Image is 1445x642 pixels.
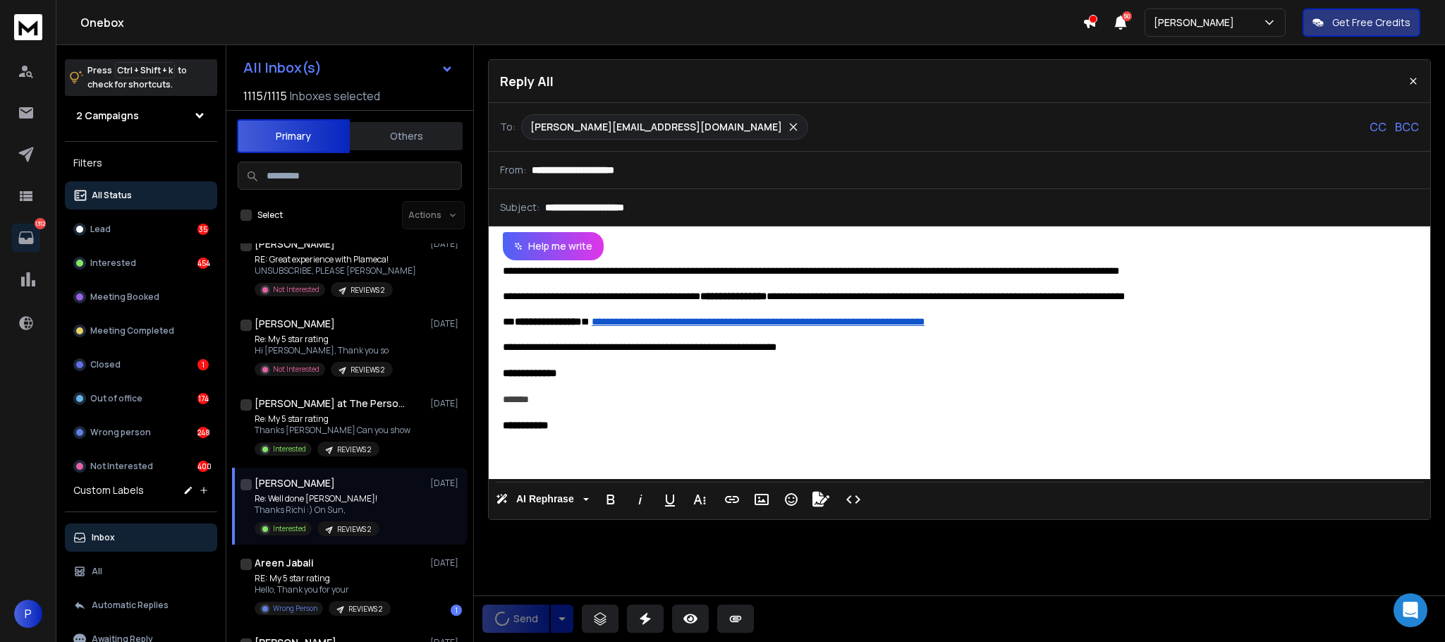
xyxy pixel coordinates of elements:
[73,483,144,497] h3: Custom Labels
[255,317,335,331] h1: [PERSON_NAME]
[65,215,217,243] button: Lead35
[807,485,834,514] button: Signature
[513,493,577,505] span: AI Rephrase
[255,504,379,516] p: Thanks Richi :) On Sun,
[657,485,683,514] button: Underline (Ctrl+U)
[1154,16,1240,30] p: [PERSON_NAME]
[197,393,209,404] div: 174
[197,427,209,438] div: 248
[255,493,379,504] p: Re: Well done [PERSON_NAME]!
[273,523,306,534] p: Interested
[35,218,46,229] p: 1312
[273,603,317,614] p: Wrong Person
[92,190,132,201] p: All Status
[500,71,554,91] p: Reply All
[14,600,42,628] button: P
[840,485,867,514] button: Code View
[627,485,654,514] button: Italic (Ctrl+I)
[255,237,335,251] h1: [PERSON_NAME]
[237,119,350,153] button: Primary
[90,224,111,235] p: Lead
[430,238,462,250] p: [DATE]
[65,181,217,210] button: All Status
[65,351,217,379] button: Closed1
[65,317,217,345] button: Meeting Completed
[255,396,410,411] h1: [PERSON_NAME] at The Personal [PERSON_NAME]
[500,200,539,214] p: Subject:
[273,364,319,375] p: Not Interested
[197,258,209,269] div: 454
[65,384,217,413] button: Out of office174
[90,393,142,404] p: Out of office
[87,63,187,92] p: Press to check for shortcuts.
[255,573,391,584] p: RE: My 5 star rating
[65,452,217,480] button: Not Interested400
[500,163,526,177] p: From:
[686,485,713,514] button: More Text
[65,591,217,619] button: Automatic Replies
[243,61,322,75] h1: All Inbox(s)
[530,120,782,134] p: [PERSON_NAME][EMAIL_ADDRESS][DOMAIN_NAME]
[350,285,384,296] p: REVIEWS 2
[1303,8,1420,37] button: Get Free Credits
[748,485,775,514] button: Insert Image (Ctrl+P)
[65,523,217,552] button: Inbox
[12,224,40,252] a: 1312
[90,359,121,370] p: Closed
[430,398,462,409] p: [DATE]
[255,425,410,436] p: Thanks [PERSON_NAME] Can you show
[197,359,209,370] div: 1
[273,284,319,295] p: Not Interested
[115,62,175,78] span: Ctrl + Shift + k
[1370,119,1386,135] p: CC
[255,254,416,265] p: RE: Great experience with Plameca!
[337,524,371,535] p: REVIEWS 2
[778,485,805,514] button: Emoticons
[430,557,462,569] p: [DATE]
[719,485,745,514] button: Insert Link (Ctrl+K)
[430,478,462,489] p: [DATE]
[90,325,174,337] p: Meeting Completed
[65,283,217,311] button: Meeting Booked
[257,210,283,221] label: Select
[350,121,463,152] button: Others
[1332,16,1410,30] p: Get Free Credits
[90,427,151,438] p: Wrong person
[255,334,393,345] p: Re: My 5 star rating
[255,413,410,425] p: Re: My 5 star rating
[597,485,624,514] button: Bold (Ctrl+B)
[65,557,217,586] button: All
[90,258,136,269] p: Interested
[451,605,462,616] div: 1
[493,485,592,514] button: AI Rephrase
[1122,11,1132,21] span: 50
[76,109,139,123] h1: 2 Campaigns
[90,291,159,303] p: Meeting Booked
[350,365,384,375] p: REVIEWS 2
[197,461,209,472] div: 400
[255,556,314,570] h1: Areen Jabali
[243,87,287,104] span: 1115 / 1115
[92,600,169,611] p: Automatic Replies
[197,224,209,235] div: 35
[290,87,380,104] h3: Inboxes selected
[92,566,102,577] p: All
[273,444,306,454] p: Interested
[255,265,416,277] p: UNSUBSCRIBE, PLEASE [PERSON_NAME]
[255,584,391,595] p: Hello, Thank you for your
[232,54,465,82] button: All Inbox(s)
[90,461,153,472] p: Not Interested
[348,604,382,614] p: REVIEWS 2
[337,444,371,455] p: REVIEWS 2
[430,318,462,329] p: [DATE]
[14,14,42,40] img: logo
[65,418,217,447] button: Wrong person248
[80,14,1083,31] h1: Onebox
[65,153,217,173] h3: Filters
[503,232,604,260] button: Help me write
[1394,593,1427,627] div: Open Intercom Messenger
[65,102,217,130] button: 2 Campaigns
[92,532,115,543] p: Inbox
